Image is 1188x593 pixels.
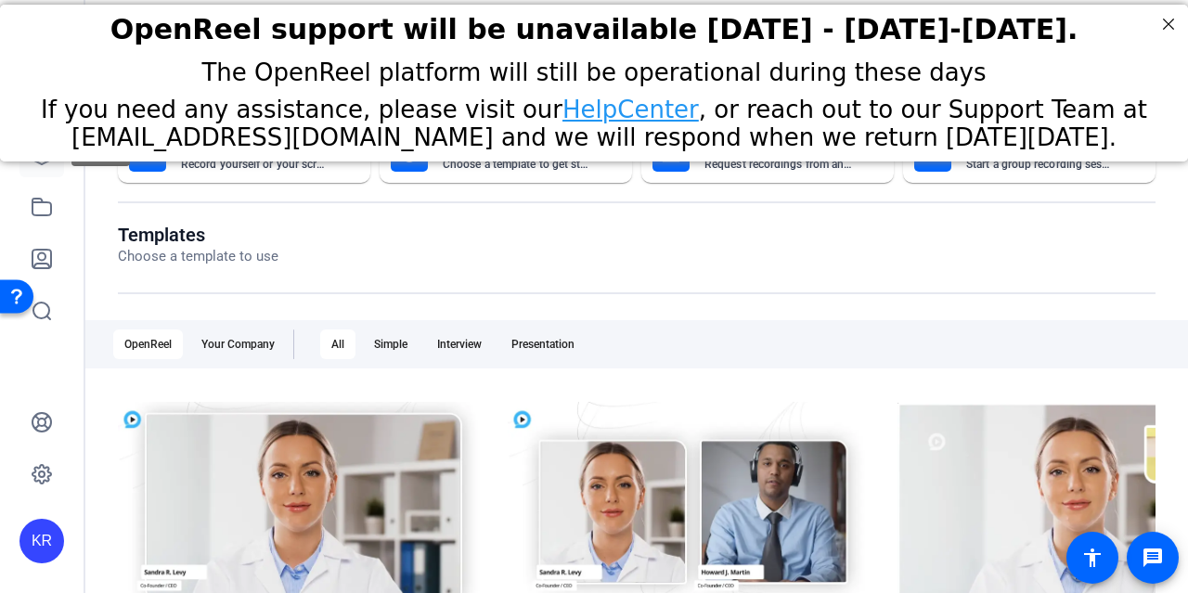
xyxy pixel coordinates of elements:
[562,91,699,119] a: HelpCenter
[443,159,591,170] mat-card-subtitle: Choose a template to get started
[118,246,278,267] p: Choose a template to use
[190,329,286,359] div: Your Company
[118,224,278,246] h1: Templates
[23,8,1165,41] h2: OpenReel support will be unavailable Thursday - Friday, October 16th-17th.
[41,91,1147,147] span: If you need any assistance, please visit our , or reach out to our Support Team at [EMAIL_ADDRESS...
[1142,547,1164,569] mat-icon: message
[1156,7,1181,32] div: Close Step
[363,329,419,359] div: Simple
[113,329,183,359] div: OpenReel
[426,329,493,359] div: Interview
[19,519,64,563] div: KR
[500,329,586,359] div: Presentation
[1081,547,1104,569] mat-icon: accessibility
[704,159,853,170] mat-card-subtitle: Request recordings from anyone, anywhere
[320,329,355,359] div: All
[201,54,986,82] span: The OpenReel platform will still be operational during these days
[181,159,329,170] mat-card-subtitle: Record yourself or your screen
[966,159,1115,170] mat-card-subtitle: Start a group recording session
